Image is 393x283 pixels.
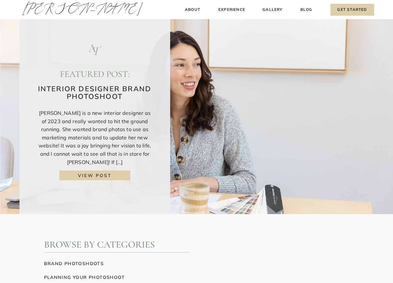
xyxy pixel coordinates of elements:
[183,6,202,13] a: About
[299,6,314,13] a: Blog
[59,170,130,180] a: Interior Designer Brand Photoshoot
[330,4,374,16] a: Get Started
[38,84,152,101] a: Interior Designer Brand Photoshoot
[262,6,283,13] a: Gallery
[38,109,152,166] p: [PERSON_NAME] is a new interior designer as of 2023 and really wanted to hit the ground running. ...
[44,260,190,267] a: brand photoshoots
[44,274,190,280] a: planning your photoshoot
[218,6,246,13] a: Experience
[44,239,258,252] h2: Browse by Categories
[65,172,125,179] a: view post
[35,69,155,79] h2: featured post:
